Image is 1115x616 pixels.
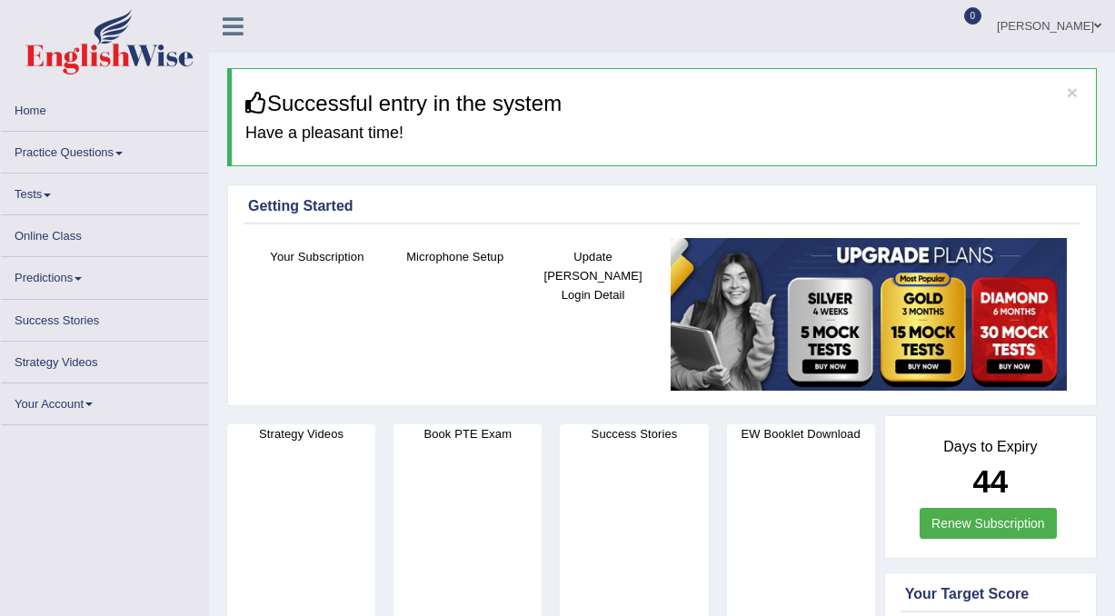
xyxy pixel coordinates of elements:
[227,424,375,443] h4: Strategy Videos
[248,195,1076,217] div: Getting Started
[905,439,1076,455] h4: Days to Expiry
[972,463,1008,499] b: 44
[905,583,1076,605] div: Your Target Score
[1,215,208,251] a: Online Class
[1,300,208,335] a: Success Stories
[245,124,1082,143] h4: Have a pleasant time!
[257,247,377,266] h4: Your Subscription
[1,174,208,209] a: Tests
[1,383,208,419] a: Your Account
[671,238,1067,392] img: small5.jpg
[964,7,982,25] span: 0
[920,508,1057,539] a: Renew Subscription
[245,92,1082,115] h3: Successful entry in the system
[393,424,542,443] h4: Book PTE Exam
[1,257,208,293] a: Predictions
[1,132,208,167] a: Practice Questions
[1,342,208,377] a: Strategy Videos
[1067,83,1078,102] button: ×
[1,90,208,125] a: Home
[727,424,875,443] h4: EW Booklet Download
[533,247,653,304] h4: Update [PERSON_NAME] Login Detail
[395,247,515,266] h4: Microphone Setup
[560,424,708,443] h4: Success Stories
